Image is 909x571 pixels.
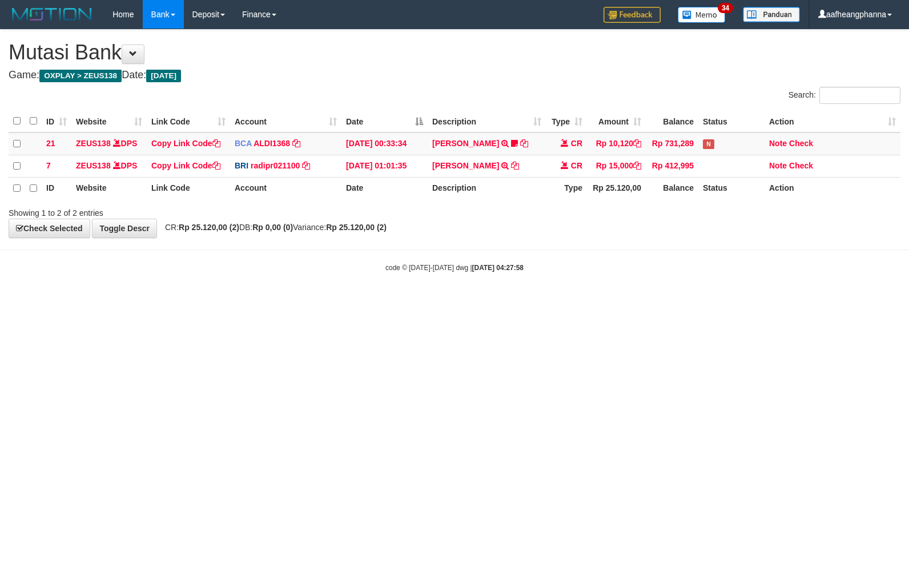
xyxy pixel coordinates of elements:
[769,161,787,170] a: Note
[646,132,698,155] td: Rp 731,289
[9,6,95,23] img: MOTION_logo.png
[718,3,733,13] span: 34
[604,7,661,23] img: Feedback.jpg
[251,161,300,170] a: radipr021100
[326,223,387,232] strong: Rp 25.120,00 (2)
[230,110,341,132] th: Account: activate to sort column ascending
[765,110,900,132] th: Action: activate to sort column ascending
[765,177,900,199] th: Action
[71,132,147,155] td: DPS
[743,7,800,22] img: panduan.png
[587,132,646,155] td: Rp 10,120
[472,264,524,272] strong: [DATE] 04:27:58
[789,87,900,104] label: Search:
[633,139,641,148] a: Copy Rp 10,120 to clipboard
[39,70,122,82] span: OXPLAY > ZEUS138
[769,139,787,148] a: Note
[428,177,546,199] th: Description
[235,139,252,148] span: BCA
[46,139,55,148] span: 21
[9,70,900,81] h4: Game: Date:
[147,177,230,199] th: Link Code
[76,161,111,170] a: ZEUS138
[511,161,519,170] a: Copy BUDI EFENDI to clipboard
[571,161,582,170] span: CR
[385,264,524,272] small: code © [DATE]-[DATE] dwg |
[571,139,582,148] span: CR
[428,110,546,132] th: Description: activate to sort column ascending
[71,177,147,199] th: Website
[587,155,646,177] td: Rp 15,000
[698,110,765,132] th: Status
[546,110,587,132] th: Type: activate to sort column ascending
[789,161,813,170] a: Check
[42,110,71,132] th: ID: activate to sort column ascending
[292,139,300,148] a: Copy ALDI1368 to clipboard
[646,177,698,199] th: Balance
[252,223,293,232] strong: Rp 0,00 (0)
[341,110,428,132] th: Date: activate to sort column descending
[9,203,370,219] div: Showing 1 to 2 of 2 entries
[633,161,641,170] a: Copy Rp 15,000 to clipboard
[678,7,726,23] img: Button%20Memo.svg
[432,139,499,148] a: [PERSON_NAME]
[341,132,428,155] td: [DATE] 00:33:34
[92,219,157,238] a: Toggle Descr
[151,161,220,170] a: Copy Link Code
[520,139,528,148] a: Copy ARIF NUR CAHYADI to clipboard
[147,110,230,132] th: Link Code: activate to sort column ascending
[819,87,900,104] input: Search:
[9,41,900,64] h1: Mutasi Bank
[46,161,51,170] span: 7
[146,70,181,82] span: [DATE]
[587,177,646,199] th: Rp 25.120,00
[42,177,71,199] th: ID
[71,155,147,177] td: DPS
[789,139,813,148] a: Check
[546,177,587,199] th: Type
[151,139,220,148] a: Copy Link Code
[159,223,387,232] span: CR: DB: Variance:
[432,161,499,170] a: [PERSON_NAME]
[341,177,428,199] th: Date
[341,155,428,177] td: [DATE] 01:01:35
[587,110,646,132] th: Amount: activate to sort column ascending
[254,139,290,148] a: ALDI1368
[646,110,698,132] th: Balance
[76,139,111,148] a: ZEUS138
[235,161,248,170] span: BRI
[71,110,147,132] th: Website: activate to sort column ascending
[179,223,239,232] strong: Rp 25.120,00 (2)
[698,177,765,199] th: Status
[302,161,310,170] a: Copy radipr021100 to clipboard
[9,219,90,238] a: Check Selected
[703,139,714,149] span: Has Note
[646,155,698,177] td: Rp 412,995
[230,177,341,199] th: Account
